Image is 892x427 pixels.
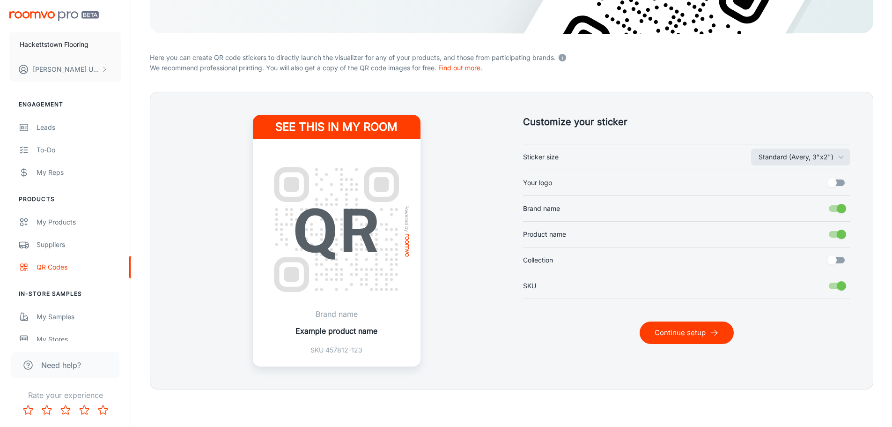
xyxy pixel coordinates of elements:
[75,401,94,420] button: Rate 4 star
[37,217,121,227] div: My Products
[94,401,112,420] button: Rate 5 star
[253,115,420,139] h4: See this in my room
[523,115,851,129] h5: Customize your sticker
[56,401,75,420] button: Rate 3 star
[438,64,482,72] a: Find out more.
[9,57,121,82] button: [PERSON_NAME] Uerdaz
[295,325,377,337] p: Example product name
[37,262,121,272] div: QR Codes
[264,157,409,302] img: QR Code Example
[37,240,121,250] div: Suppliers
[150,63,873,73] p: We recommend professional printing. You will also get a copy of the QR code images for free.
[523,229,566,240] span: Product name
[37,401,56,420] button: Rate 2 star
[20,39,88,50] p: Hackettstown Flooring
[37,312,121,322] div: My Samples
[9,11,99,21] img: Roomvo PRO Beta
[523,281,536,291] span: SKU
[405,234,409,257] img: roomvo
[33,64,99,75] p: [PERSON_NAME] Uerdaz
[9,32,121,57] button: Hackettstown Flooring
[37,145,121,155] div: To-do
[523,255,553,265] span: Collection
[41,360,81,371] span: Need help?
[523,152,559,162] span: Sticker size
[7,390,123,401] p: Rate your experience
[19,401,37,420] button: Rate 1 star
[37,122,121,133] div: Leads
[523,178,552,188] span: Your logo
[640,322,734,344] button: Continue setup
[295,345,377,355] p: SKU 457812-123
[37,334,121,345] div: My Stores
[150,51,873,63] p: Here you can create QR code stickers to directly launch the visualizer for any of your products, ...
[751,149,850,165] button: Sticker size
[295,308,377,320] p: Brand name
[402,205,412,232] span: Powered by
[523,203,560,214] span: Brand name
[37,167,121,178] div: My Reps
